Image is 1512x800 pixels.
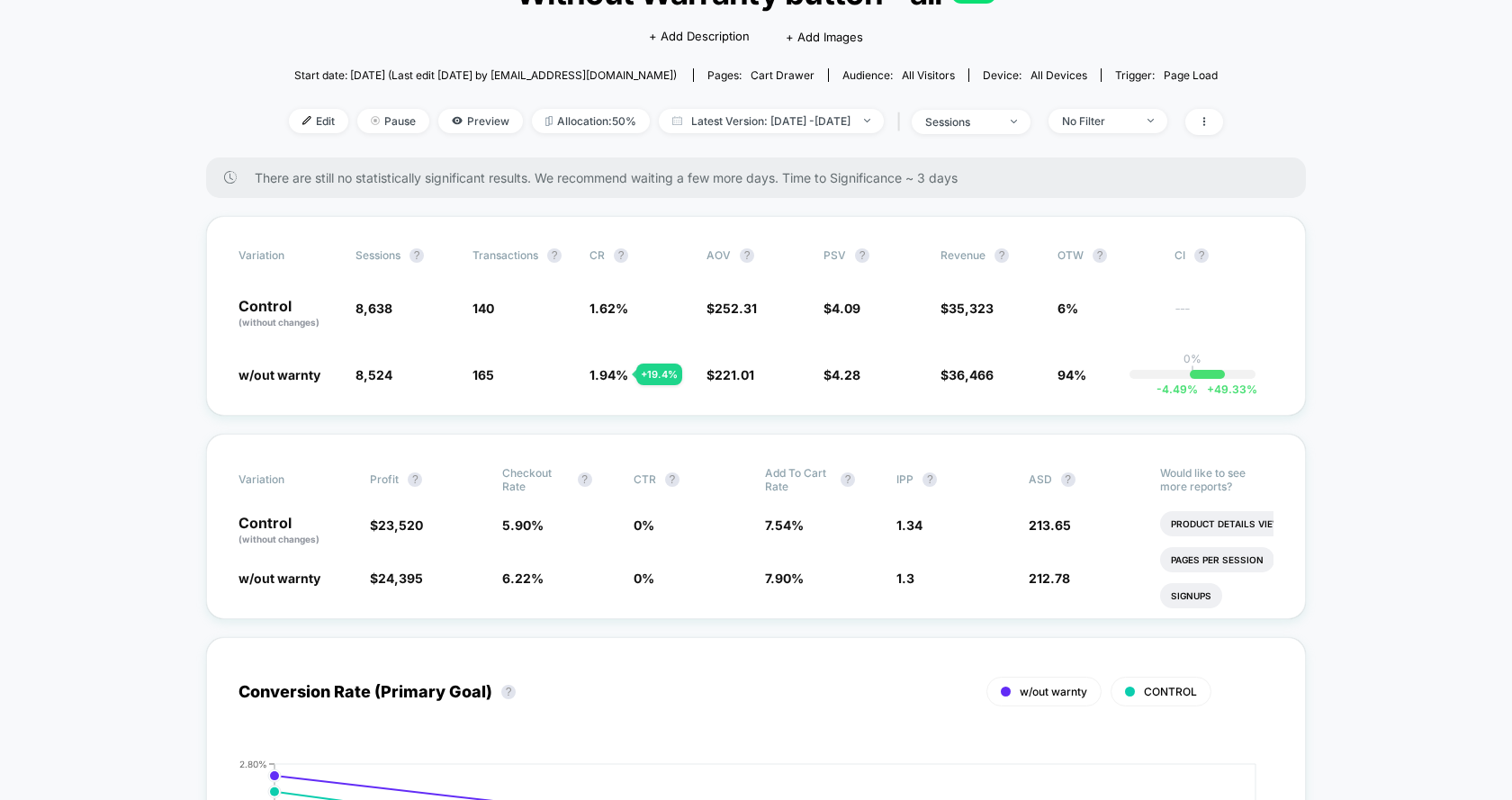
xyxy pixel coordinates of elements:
span: Page Load [1164,68,1218,82]
span: 252.31 [715,301,757,316]
span: 4.09 [832,301,860,316]
span: (without changes) [238,317,319,328]
span: $ [940,367,994,382]
span: 165 [472,367,494,382]
span: CR [589,248,605,262]
span: PSV [823,248,846,262]
span: Sessions [355,248,400,262]
li: Signups [1160,583,1222,608]
span: ASD [1029,472,1052,486]
span: 1.62 % [589,301,628,316]
span: $ [370,571,423,586]
span: 212.78 [1029,571,1070,586]
li: Pages Per Session [1160,547,1274,572]
span: Latest Version: [DATE] - [DATE] [659,109,884,133]
span: Preview [438,109,523,133]
span: Device: [968,68,1101,82]
p: 0% [1183,352,1201,365]
span: Transactions [472,248,538,262]
span: 7.90 % [765,571,804,586]
span: w/out warnty [238,367,320,382]
span: $ [706,367,754,382]
p: | [1191,365,1194,379]
span: $ [823,367,860,382]
button: ? [1194,248,1209,263]
span: 8,524 [355,367,392,382]
span: (without changes) [238,534,319,544]
button: ? [1093,248,1107,263]
span: 23,520 [378,517,423,533]
span: w/out warnty [1020,685,1087,698]
span: Revenue [940,248,985,262]
span: CTR [634,472,656,486]
p: Control [238,516,352,546]
button: ? [501,685,516,699]
img: end [371,116,380,125]
span: 36,466 [949,367,994,382]
span: 0 % [634,571,654,586]
span: 213.65 [1029,517,1071,533]
button: ? [1061,472,1075,487]
img: end [864,119,870,122]
div: Trigger: [1115,68,1218,82]
span: $ [940,301,994,316]
span: Profit [370,472,399,486]
tspan: 2.80% [239,759,267,769]
span: | [893,109,912,135]
span: 0 % [634,517,654,533]
span: 94% [1057,367,1086,382]
img: end [1011,120,1017,123]
span: 5.90 % [502,517,544,533]
button: ? [409,248,424,263]
img: end [1147,119,1154,122]
button: ? [855,248,869,263]
span: 140 [472,301,494,316]
span: 6% [1057,301,1078,316]
span: 6.22 % [502,571,544,586]
div: Audience: [842,68,955,82]
span: 1.34 [896,517,922,533]
button: ? [578,472,592,487]
img: edit [302,116,311,125]
div: No Filter [1062,114,1134,128]
div: sessions [925,115,997,129]
button: ? [408,472,422,487]
button: ? [665,472,679,487]
span: Edit [289,109,348,133]
button: ? [922,472,937,487]
span: 24,395 [378,571,423,586]
button: ? [841,472,855,487]
span: -4.49 % [1156,382,1198,396]
span: Pause [357,109,429,133]
span: 7.54 % [765,517,804,533]
button: ? [740,248,754,263]
span: 35,323 [949,301,994,316]
span: CI [1174,248,1273,263]
span: + Add Description [649,28,750,46]
span: There are still no statistically significant results. We recommend waiting a few more days . Time... [255,170,1270,185]
span: $ [370,517,423,533]
div: Pages: [707,68,814,82]
span: all devices [1030,68,1087,82]
span: $ [706,301,757,316]
span: $ [823,301,860,316]
span: Variation [238,466,337,493]
span: Start date: [DATE] (Last edit [DATE] by [EMAIL_ADDRESS][DOMAIN_NAME]) [294,68,677,82]
span: --- [1174,303,1273,329]
span: IPP [896,472,913,486]
span: Add To Cart Rate [765,466,832,493]
p: Would like to see more reports? [1160,466,1273,493]
button: ? [547,248,562,263]
span: Allocation: 50% [532,109,650,133]
span: CONTROL [1144,685,1197,698]
div: + 19.4 % [636,364,682,385]
p: Control [238,299,337,329]
img: rebalance [545,116,553,126]
span: w/out warnty [238,571,320,586]
span: Variation [238,248,337,263]
span: All Visitors [902,68,955,82]
span: Checkout Rate [502,466,569,493]
span: 8,638 [355,301,392,316]
span: 4.28 [832,367,860,382]
span: + [1207,382,1214,396]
